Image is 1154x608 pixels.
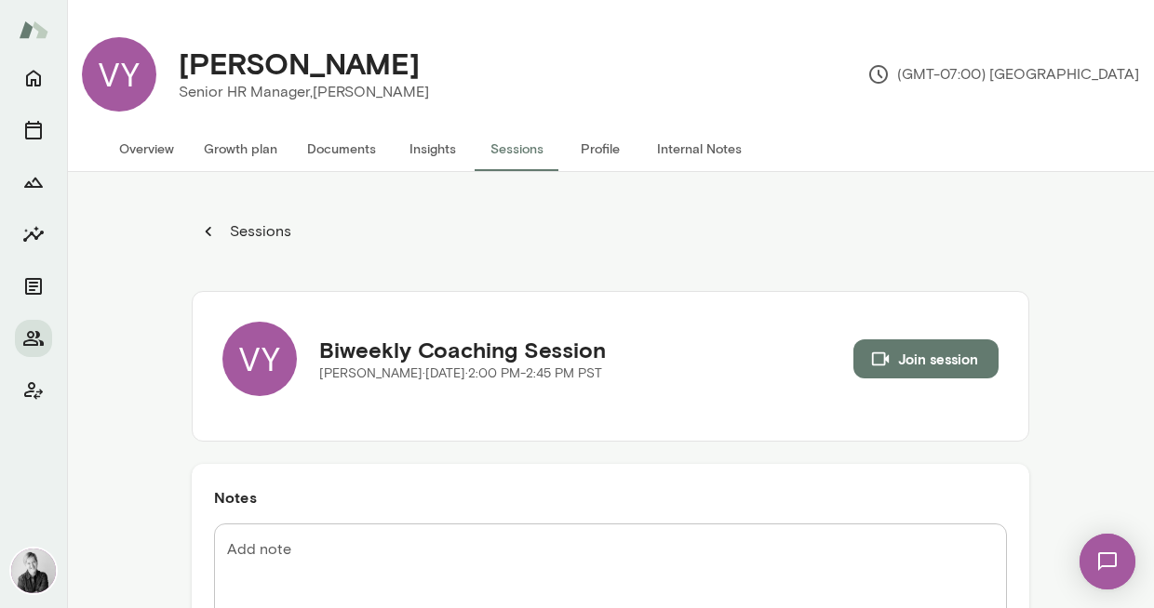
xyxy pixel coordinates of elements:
[11,549,56,593] img: Tré Wright
[179,46,420,81] h4: [PERSON_NAME]
[391,126,475,171] button: Insights
[867,63,1139,86] p: (GMT-07:00) [GEOGRAPHIC_DATA]
[475,126,558,171] button: Sessions
[15,320,52,357] button: Members
[15,112,52,149] button: Sessions
[192,213,302,250] button: Sessions
[179,81,429,103] p: Senior HR Manager, [PERSON_NAME]
[214,486,1007,509] h6: Notes
[226,220,291,243] p: Sessions
[15,268,52,305] button: Documents
[558,126,642,171] button: Profile
[15,59,52,97] button: Home
[82,37,156,112] div: VY
[15,216,52,253] button: Insights
[642,126,757,171] button: Internal Notes
[319,335,606,364] h5: Biweekly Coaching Session
[189,126,292,171] button: Growth plan
[104,126,189,171] button: Overview
[319,364,606,383] p: [PERSON_NAME] · [DATE] · 2:00 PM-2:45 PM PST
[222,322,297,396] div: VY
[15,372,52,409] button: Client app
[15,164,52,201] button: Growth Plan
[19,12,48,47] img: Mento
[853,339,999,378] button: Join session
[292,126,391,171] button: Documents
